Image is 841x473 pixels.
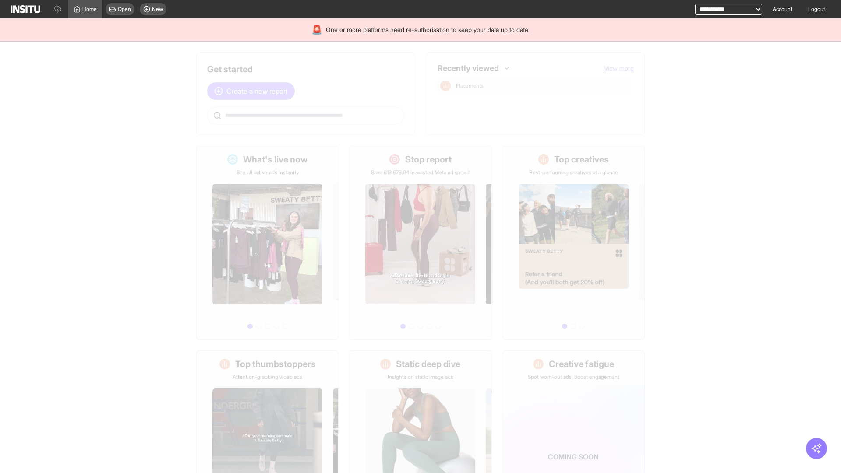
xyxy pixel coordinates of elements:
[82,6,97,13] span: Home
[11,5,40,13] img: Logo
[118,6,131,13] span: Open
[326,25,530,34] span: One or more platforms need re-authorisation to keep your data up to date.
[311,24,322,36] div: 🚨
[152,6,163,13] span: New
